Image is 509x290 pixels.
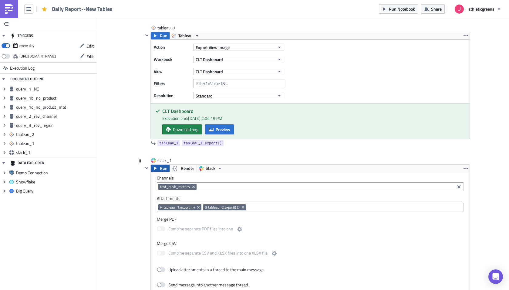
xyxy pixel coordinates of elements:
h5: CLT Dashboard [162,109,465,114]
span: tableau_1 [159,140,178,146]
a: Amazon dashboard [15,22,52,27]
span: slack_1 [157,157,182,163]
span: Big Query [16,188,95,194]
label: Send message into another message thread. [157,282,249,288]
label: Merge CSV [157,241,463,246]
span: Run [160,165,167,172]
button: Remove Tag [196,204,201,210]
button: Combine separate PDF files into one [236,226,243,233]
strong: {{ query_1_[DOMAIN_NAME][4].NEW_CUSTOMERS_F }} [35,72,148,77]
label: Upload attachments in a thread to the main message [157,267,264,272]
span: Edit [86,43,94,49]
p: Link to [2,16,304,21]
strong: NEW CUSTOMERS [8,42,46,47]
button: Edit [76,41,97,51]
p: : We acquired new customers, to plan. MTD, we've acquired new customers, which is to plan. [2,49,304,64]
p: Hi team, see below for performance [DATE], . Please see the attached dashboards for performance m... [2,2,304,7]
button: Run [151,165,170,172]
button: Remove Tag [191,184,197,190]
button: Run [151,32,170,39]
label: Combine separate CSV and XLSX files into one XLSX file [157,250,278,257]
span: Download png [173,126,198,133]
div: every day [19,41,34,50]
button: Remove Tag [241,204,246,210]
span: Execution Log [10,63,35,74]
span: tableau_1 [16,141,95,146]
span: Preview [216,126,230,133]
div: DOCUMENT OUTLINE [10,74,44,84]
span: tableau_1 [157,25,182,31]
strong: {{ query_1_[DOMAIN_NAME][2].MTD_NEW_CUSTOMERS_F }} [31,54,155,59]
label: Merge PDF [157,216,463,222]
div: Open Intercom Messenger [488,269,503,284]
span: athleticgreens [468,6,494,12]
span: tableau_2 [16,132,95,137]
span: Snowflake [16,179,95,185]
button: Clear selected items [455,183,463,190]
button: CLT Dashboard [193,56,284,63]
button: Preview [205,124,234,134]
div: TRIGGERS [10,30,33,41]
label: Attachments [157,196,463,201]
span: CLT Dashboard [196,56,223,63]
strong: {{ query_1_[DOMAIN_NAME][2].TO_PLAN }}% [185,49,278,54]
span: Share [431,6,442,12]
span: Standard [196,93,213,99]
p: 📌 [2,42,304,47]
span: query_1b_nc_product [16,95,95,101]
strong: {{ query_1_[DOMAIN_NAME][0].DATE }} [86,2,166,7]
div: Execution end: [DATE] 2:04:19 PM [162,115,465,121]
span: Render [181,165,194,172]
a: tableau_1 [157,140,180,146]
button: Export View Image [193,44,284,51]
button: Tableau [169,32,202,39]
span: Export View Image [196,44,230,51]
span: Daily Report--New Tables [52,5,113,12]
div: https://pushmetrics.io/api/v1/report/E7L6B28Lq1/webhook?token=c0a5d8c88fb4474fbace1075d1c85e19 [19,52,56,61]
img: PushMetrics [4,4,14,14]
a: AGZ Dashboard [15,29,46,34]
span: Run Notebook [389,6,415,12]
button: Share [421,4,445,14]
span: test_push_metrics [160,184,190,189]
button: Edit [76,52,97,61]
a: CLT dashboard [15,16,44,21]
strong: {{ query_1_[DOMAIN_NAME][2].MTD_TO_PLAN }}% [2,54,297,64]
div: DATA EXPLORER [10,157,44,168]
button: CLT Dashboard [193,68,284,75]
span: {{ tableau_2.export() }} [205,205,239,210]
img: Avatar [454,4,464,14]
button: Combine separate CSV and XLSX files into one XLSX file [271,250,278,257]
span: query_3_rev_region [16,123,95,128]
label: View [154,67,190,76]
button: Render [169,165,197,172]
span: {{ tableau_1.export() }} [160,205,195,210]
p: Link to [2,29,304,34]
a: tableau_1.export() [182,140,224,146]
label: Action [154,43,190,52]
strong: {{ query_1_[DOMAIN_NAME][2].NEW_CUSTOMERS_F }} [42,49,156,54]
strong: TOTAL [2,49,16,54]
button: Hide content [143,164,150,172]
button: Run Notebook [379,4,418,14]
a: Download png [162,124,202,134]
label: Combine separate PDF files into one [157,226,243,233]
label: Channels [157,175,463,181]
button: athleticgreens [451,2,504,16]
strong: NA [2,72,8,77]
span: Tableau [178,32,193,39]
span: query_2_rev_channel [16,114,95,119]
span: query_1_NC [16,86,95,92]
span: Demo Connection [16,170,95,176]
p: : We acquired new customers, to plan. MTD, we've acquired new customers, which is to plan. [2,72,304,87]
button: Hide content [143,32,150,39]
label: Filters [154,79,190,88]
label: Resolution [154,91,190,100]
span: query_1c_nc_product_mtd [16,104,95,110]
span: Slack [206,165,215,172]
span: CLT Dashboard [196,68,223,75]
label: Workbook [154,55,190,64]
strong: {{ query_1_[DOMAIN_NAME][4].TO_PLAN }}% [178,72,270,77]
button: Slack [197,165,224,172]
button: Standard [193,92,284,99]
